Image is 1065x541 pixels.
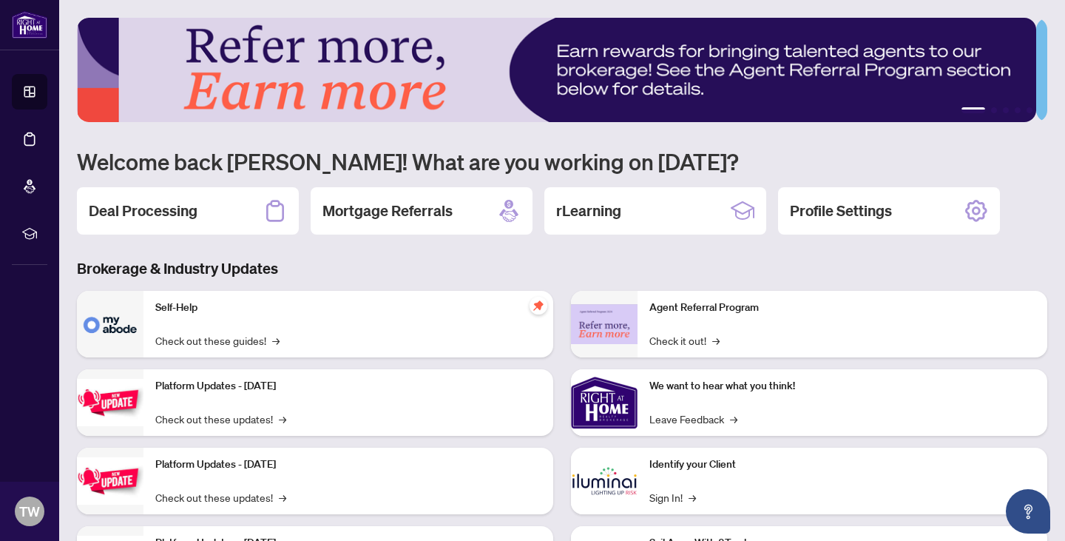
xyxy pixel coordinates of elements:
img: Platform Updates - July 21, 2025 [77,379,143,426]
button: 2 [991,107,997,113]
p: We want to hear what you think! [649,378,1035,394]
img: logo [12,11,47,38]
h2: Mortgage Referrals [322,201,453,221]
img: Identify your Client [571,448,638,514]
a: Check out these updates!→ [155,489,286,505]
span: → [689,489,696,505]
p: Platform Updates - [DATE] [155,457,541,473]
span: → [279,489,286,505]
a: Check out these guides!→ [155,332,280,349]
a: Check it out!→ [649,332,720,349]
span: TW [19,501,40,522]
span: → [272,332,280,349]
span: pushpin [530,297,547,315]
h3: Brokerage & Industry Updates [77,258,1047,279]
span: → [279,411,286,427]
h2: Profile Settings [790,201,892,221]
button: 5 [1027,107,1032,113]
p: Platform Updates - [DATE] [155,378,541,394]
button: 1 [961,107,985,113]
button: 4 [1015,107,1021,113]
h1: Welcome back [PERSON_NAME]! What are you working on [DATE]? [77,147,1047,175]
span: → [712,332,720,349]
a: Leave Feedback→ [649,411,737,427]
p: Self-Help [155,300,541,316]
button: 3 [1003,107,1009,113]
button: Open asap [1006,489,1050,534]
span: → [730,411,737,427]
p: Identify your Client [649,457,1035,473]
h2: rLearning [556,201,621,221]
img: Agent Referral Program [571,304,638,345]
img: Slide 0 [77,18,1036,122]
a: Check out these updates!→ [155,411,286,427]
img: Platform Updates - July 8, 2025 [77,457,143,504]
img: We want to hear what you think! [571,369,638,436]
img: Self-Help [77,291,143,357]
a: Sign In!→ [649,489,696,505]
h2: Deal Processing [89,201,197,221]
p: Agent Referral Program [649,300,1035,316]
